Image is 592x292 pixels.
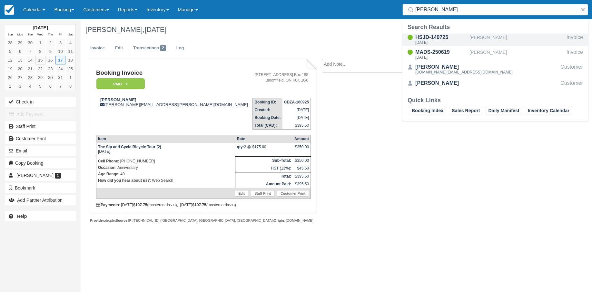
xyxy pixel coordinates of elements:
th: Sun [5,31,15,38]
a: Help [5,211,76,221]
strong: Cell Phone [98,159,118,163]
a: 13 [15,56,25,64]
th: Tue [25,31,35,38]
a: 9 [45,47,55,56]
span: [PERSON_NAME] [16,173,54,178]
th: Wed [35,31,45,38]
div: [DATE] [415,55,467,59]
a: Log [172,42,189,54]
strong: Age Range [98,172,118,176]
a: 28 [25,73,35,82]
a: 30 [25,38,35,47]
a: 22 [35,64,45,73]
a: 31 [55,73,65,82]
a: 2 [45,38,55,47]
span: [DATE] [144,25,166,34]
td: $395.50 [282,122,311,130]
a: 15 [35,56,45,64]
a: 24 [55,64,65,73]
th: Amount Paid: [235,180,293,188]
th: Booking ID: [253,98,282,106]
div: Customer [560,79,583,87]
a: Sales Report [449,107,483,114]
div: [PERSON_NAME] [469,34,564,46]
a: MADS-250619[DATE][PERSON_NAME]Invoice [402,48,588,61]
a: 3 [15,82,25,91]
strong: Payments [96,203,119,207]
em: Paid [96,78,145,90]
small: 8593 [168,203,176,207]
td: 2 @ $175.00 [235,143,293,156]
button: Add Partner Attribution [5,195,76,205]
p: : Web Search [98,177,233,184]
a: 3 [55,38,65,47]
h1: Booking Invoice [96,70,251,76]
a: 10 [55,47,65,56]
a: 20 [15,64,25,73]
a: 11 [65,47,75,56]
a: HSJD-140725[DATE][PERSON_NAME]Invoice [402,34,588,46]
div: Invoice [567,48,583,61]
a: [PERSON_NAME] 1 [5,170,76,180]
div: droplet [TECHNICAL_ID] ([GEOGRAPHIC_DATA], [GEOGRAPHIC_DATA], [GEOGRAPHIC_DATA]) : [DOMAIN_NAME] [90,218,317,223]
img: checkfront-main-nav-mini-logo.png [5,5,14,15]
p: : [PHONE_NUMBER] [98,158,233,164]
b: Help [17,214,27,219]
a: 29 [15,38,25,47]
button: Copy Booking [5,158,76,168]
address: [STREET_ADDRESS] Box 185 Bloomfield, ON K0K 1G0 [253,72,308,83]
th: Created: [253,106,282,114]
a: 19 [5,64,15,73]
div: [PERSON_NAME] [415,63,513,71]
p: : 40 [98,171,233,177]
h1: [PERSON_NAME], [85,26,520,34]
a: 7 [25,47,35,56]
a: 4 [65,38,75,47]
a: Inventory Calendar [525,107,572,114]
span: 2 [160,45,166,51]
a: 23 [45,64,55,73]
a: 26 [5,73,15,82]
a: 25 [65,64,75,73]
th: Rate [235,135,293,143]
span: 1 [55,173,61,179]
a: 27 [15,73,25,82]
th: Item [96,135,235,143]
a: 16 [45,56,55,64]
strong: CDZA-160925 [284,100,309,104]
th: Sub-Total: [235,157,293,165]
td: [DATE] [96,143,235,156]
a: [PERSON_NAME]Customer [402,78,588,88]
strong: How did you hear about us? [98,178,150,183]
a: 12 [5,56,15,64]
a: Staff Print [251,190,274,197]
button: Check-in [5,97,76,107]
div: Invoice [567,34,583,46]
th: Mon [15,31,25,38]
strong: [DATE] [33,25,48,30]
a: 30 [45,73,55,82]
a: Staff Print [5,121,76,131]
a: Customer Print [5,133,76,144]
div: Search Results [408,23,583,31]
a: 14 [25,56,35,64]
div: [PERSON_NAME][EMAIL_ADDRESS][PERSON_NAME][DOMAIN_NAME] [96,97,251,107]
a: Invoice [85,42,110,54]
th: Fri [55,31,65,38]
p: : Anniversary [98,164,233,171]
a: Customer Print [277,190,309,197]
strong: $197.75 [192,203,206,207]
strong: qty [237,145,244,149]
div: [DOMAIN_NAME][EMAIL_ADDRESS][DOMAIN_NAME] [415,70,513,74]
th: Total (CAD): [253,122,282,130]
strong: Provider: [90,219,105,222]
a: 1 [65,73,75,82]
td: $45.50 [293,164,311,172]
a: Transactions2 [128,42,171,54]
div: $350.00 [294,145,309,154]
div: [PERSON_NAME] [469,48,564,61]
th: Amount [293,135,311,143]
a: 8 [65,82,75,91]
td: $395.50 [293,172,311,180]
th: Thu [45,31,55,38]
